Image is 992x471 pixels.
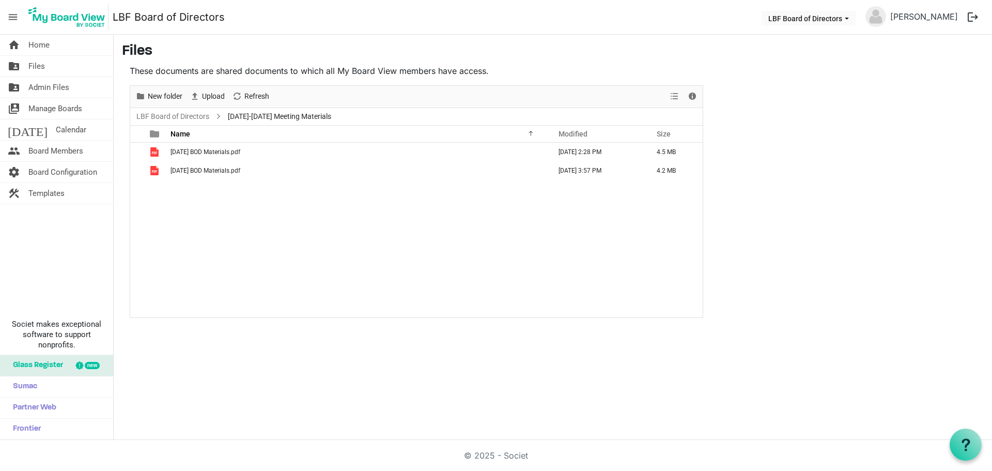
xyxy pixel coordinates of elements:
[962,6,984,28] button: logout
[130,143,144,161] td: checkbox
[134,110,211,123] a: LBF Board of Directors
[548,161,646,180] td: October 08, 2025 3:57 PM column header Modified
[8,35,20,55] span: home
[130,161,144,180] td: checkbox
[132,86,186,108] div: New folder
[762,11,856,25] button: LBF Board of Directors dropdownbutton
[130,65,703,77] p: These documents are shared documents to which all My Board View members have access.
[8,376,37,397] span: Sumac
[686,90,700,103] button: Details
[8,56,20,77] span: folder_shared
[228,86,273,108] div: Refresh
[28,35,50,55] span: Home
[684,86,701,108] div: Details
[646,143,703,161] td: 4.5 MB is template cell column header Size
[668,90,680,103] button: View dropdownbutton
[171,130,190,138] span: Name
[167,143,548,161] td: July 2025 BOD Materials.pdf is template cell column header Name
[8,162,20,183] span: settings
[147,90,183,103] span: New folder
[8,355,63,376] span: Glass Register
[167,161,548,180] td: October 2025 BOD Materials.pdf is template cell column header Name
[28,162,97,183] span: Board Configuration
[8,419,41,439] span: Frontier
[8,98,20,119] span: switch_account
[243,90,270,103] span: Refresh
[144,143,167,161] td: is template cell column header type
[28,183,65,204] span: Templates
[666,86,684,108] div: View
[186,86,228,108] div: Upload
[25,4,109,30] img: My Board View Logo
[886,6,962,27] a: [PERSON_NAME]
[28,98,82,119] span: Manage Boards
[201,90,226,103] span: Upload
[28,77,69,98] span: Admin Files
[559,130,587,138] span: Modified
[144,161,167,180] td: is template cell column header type
[8,77,20,98] span: folder_shared
[56,119,86,140] span: Calendar
[230,90,271,103] button: Refresh
[28,56,45,77] span: Files
[8,398,56,418] span: Partner Web
[25,4,113,30] a: My Board View Logo
[171,167,240,174] span: [DATE] BOD Materials.pdf
[171,148,240,156] span: [DATE] BOD Materials.pdf
[657,130,671,138] span: Size
[548,143,646,161] td: July 23, 2025 2:28 PM column header Modified
[8,119,48,140] span: [DATE]
[3,7,23,27] span: menu
[646,161,703,180] td: 4.2 MB is template cell column header Size
[226,110,333,123] span: [DATE]-[DATE] Meeting Materials
[188,90,227,103] button: Upload
[134,90,184,103] button: New folder
[865,6,886,27] img: no-profile-picture.svg
[8,183,20,204] span: construction
[113,7,225,27] a: LBF Board of Directors
[28,141,83,161] span: Board Members
[8,141,20,161] span: people
[85,362,100,369] div: new
[464,450,528,461] a: © 2025 - Societ
[5,319,109,350] span: Societ makes exceptional software to support nonprofits.
[122,43,984,60] h3: Files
